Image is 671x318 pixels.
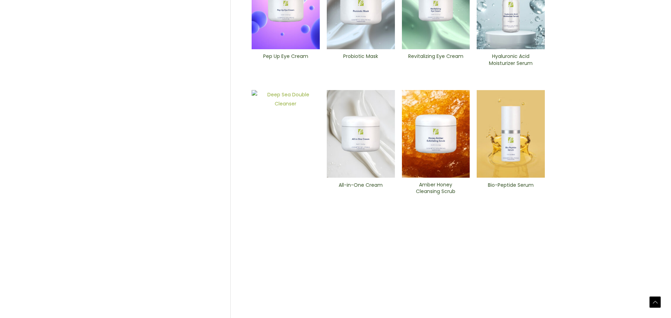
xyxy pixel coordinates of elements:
[407,182,464,195] h2: Amber Honey Cleansing Scrub
[327,90,395,178] img: All In One Cream
[483,182,539,195] h2: Bio-Peptide ​Serum
[407,53,464,66] h2: Revitalizing ​Eye Cream
[333,53,389,69] a: Probiotic Mask
[258,53,314,66] h2: Pep Up Eye Cream
[333,53,389,66] h2: Probiotic Mask
[333,182,389,195] h2: All-in-One ​Cream
[402,90,470,178] img: Amber Honey Cleansing Scrub
[483,53,539,69] a: Hyaluronic Acid Moisturizer Serum
[477,90,545,178] img: Bio-Peptide ​Serum
[407,182,464,197] a: Amber Honey Cleansing Scrub
[483,182,539,198] a: Bio-Peptide ​Serum
[333,182,389,198] a: All-in-One ​Cream
[483,53,539,66] h2: Hyaluronic Acid Moisturizer Serum
[407,53,464,69] a: Revitalizing ​Eye Cream
[258,53,314,69] a: Pep Up Eye Cream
